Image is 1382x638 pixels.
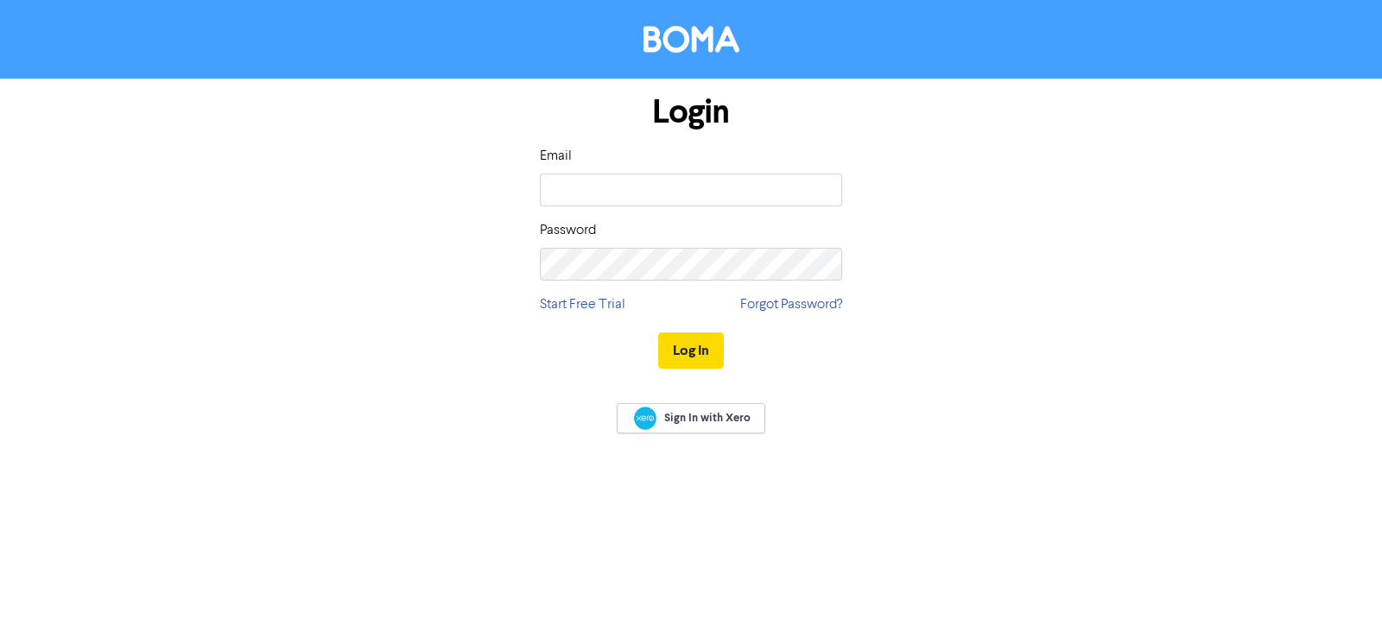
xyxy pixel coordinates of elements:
[540,294,625,315] a: Start Free Trial
[540,220,596,241] label: Password
[634,407,656,430] img: Xero logo
[643,26,739,53] img: BOMA Logo
[658,332,724,369] button: Log In
[664,410,751,426] span: Sign In with Xero
[540,146,572,167] label: Email
[740,294,842,315] a: Forgot Password?
[1296,555,1382,638] iframe: Chat Widget
[617,403,765,433] a: Sign In with Xero
[540,92,842,132] h1: Login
